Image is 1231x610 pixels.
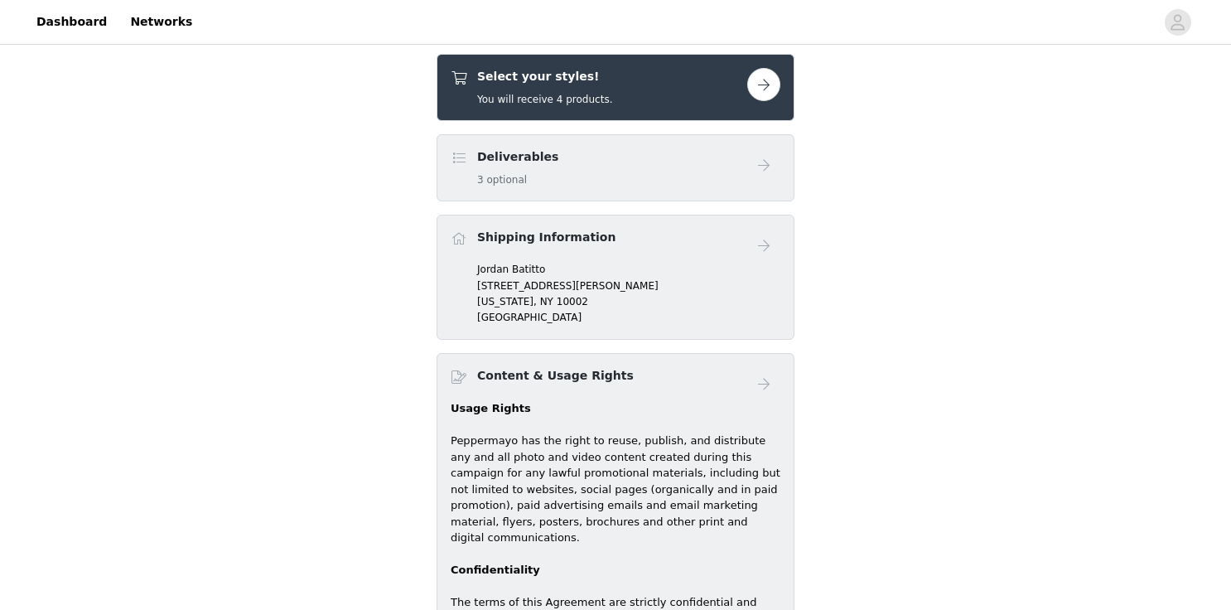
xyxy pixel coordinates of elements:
[27,3,117,41] a: Dashboard
[477,68,612,85] h4: Select your styles!
[437,54,794,121] div: Select your styles!
[451,402,531,414] strong: Usage Rights
[477,172,558,187] h5: 3 optional
[557,296,588,307] span: 10002
[477,92,612,107] h5: You will receive 4 products.
[477,296,537,307] span: [US_STATE],
[477,148,558,166] h4: Deliverables
[540,296,553,307] span: NY
[477,278,780,293] p: [STREET_ADDRESS][PERSON_NAME]
[120,3,202,41] a: Networks
[477,229,615,246] h4: Shipping Information
[437,134,794,201] div: Deliverables
[451,564,540,576] strong: Confidentiality
[437,215,794,340] div: Shipping Information
[477,310,780,325] p: [GEOGRAPHIC_DATA]
[477,262,780,277] p: Jordan Batitto
[477,367,634,385] h4: Content & Usage Rights
[1170,9,1185,36] div: avatar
